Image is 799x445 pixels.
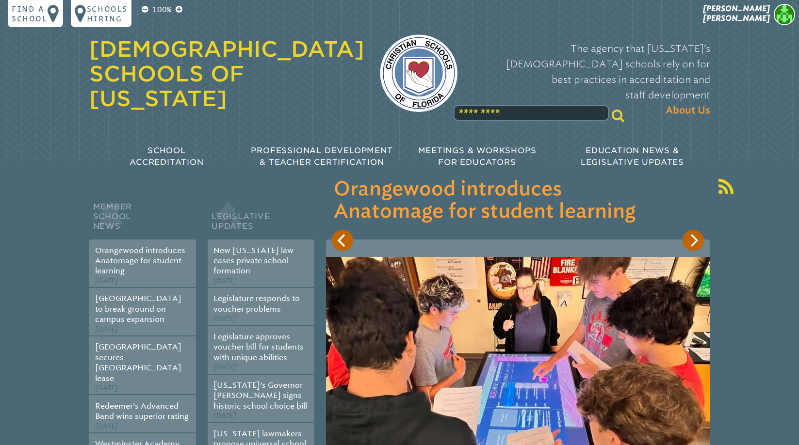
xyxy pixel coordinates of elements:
[12,4,48,23] p: Find a school
[213,294,300,313] a: Legislature responds to voucher problems
[95,401,189,421] a: Redeemer’s Advanced Band wins superior rating
[95,342,181,382] a: [GEOGRAPHIC_DATA] secures [GEOGRAPHIC_DATA] lease
[87,4,128,23] p: Schools Hiring
[213,246,294,276] a: New [US_STATE] law eases private school formation
[95,384,118,392] span: [DATE]
[774,4,795,25] img: 91ec4dec541e8aadac0654f2b8fb95f1
[666,103,710,118] span: About Us
[473,41,710,118] p: The agency that [US_STATE]’s [DEMOGRAPHIC_DATA] schools rely on for best practices in accreditati...
[89,36,364,111] a: [DEMOGRAPHIC_DATA] Schools of [US_STATE]
[208,200,314,239] h2: Legislative Updates
[418,146,537,167] span: Meetings & Workshops for Educators
[251,146,392,167] span: Professional Development & Teacher Certification
[683,230,704,251] button: Next
[95,246,185,276] a: Orangewood introduces Anatomage for student learning
[213,332,304,362] a: Legislature approves voucher bill for students with unique abilities
[95,325,118,334] span: [DATE]
[581,146,684,167] span: Education News & Legislative Updates
[89,200,196,239] h2: Member School News
[332,230,353,251] button: Previous
[213,412,236,420] span: [DATE]
[95,277,118,285] span: [DATE]
[95,294,181,324] a: [GEOGRAPHIC_DATA] to break ground on campus expansion
[150,4,174,16] p: 100%
[703,4,770,23] span: [PERSON_NAME] [PERSON_NAME]
[95,422,118,430] span: [DATE]
[213,277,236,285] span: [DATE]
[130,146,203,167] span: School Accreditation
[213,381,307,411] a: [US_STATE]’s Governor [PERSON_NAME] signs historic school choice bill
[380,34,457,112] img: csf-logo-web-colors.png
[213,315,236,323] span: [DATE]
[334,178,702,223] h3: Orangewood introduces Anatomage for student learning
[213,363,236,371] span: [DATE]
